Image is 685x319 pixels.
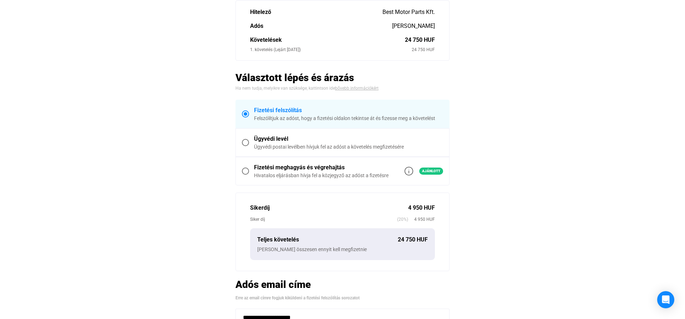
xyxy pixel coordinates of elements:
[250,216,397,223] div: Siker díj
[257,246,428,253] div: [PERSON_NAME] összesen ennyit kell megfizetnie
[250,8,382,16] div: Hitelező
[657,291,674,308] div: Open Intercom Messenger
[408,204,435,212] div: 4 950 HUF
[254,163,389,172] div: Fizetési meghagyás és végrehajtás
[250,204,408,212] div: Sikerdíj
[408,216,435,223] span: 4 950 HUF
[392,22,435,30] div: [PERSON_NAME]
[405,167,413,175] img: info-grey-outline
[405,36,435,44] div: 24 750 HUF
[419,168,443,175] span: Ajánlott
[254,143,443,150] div: Ügyvédi postai levélben hívjuk fel az adóst a követelés megfizetésére
[235,86,335,91] span: Ha nem tudja, melyikre van szüksége, kattintson ide
[254,172,389,179] div: Hivatalos eljárásban hívja fel a közjegyző az adóst a fizetésre
[397,216,408,223] span: (20%)
[412,46,435,53] div: 24 750 HUF
[250,46,412,53] div: 1. követelés (Lejárt [DATE])
[235,71,450,84] h2: Választott lépés és árazás
[254,115,443,122] div: Felszólítjuk az adóst, hogy a fizetési oldalon tekintse át és fizesse meg a követelést
[250,36,405,44] div: Követelések
[257,235,398,244] div: Teljes követelés
[398,235,428,244] div: 24 750 HUF
[254,135,443,143] div: Ügyvédi levél
[254,106,443,115] div: Fizetési felszólítás
[250,22,392,30] div: Adós
[235,294,450,301] div: Erre az email címre fogjuk kiküldeni a fizetési felszólítás sorozatot
[405,167,443,175] a: info-grey-outlineAjánlott
[335,86,379,91] a: bővebb információkért
[235,278,450,291] h2: Adós email címe
[382,8,435,16] div: Best Motor Parts Kft.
